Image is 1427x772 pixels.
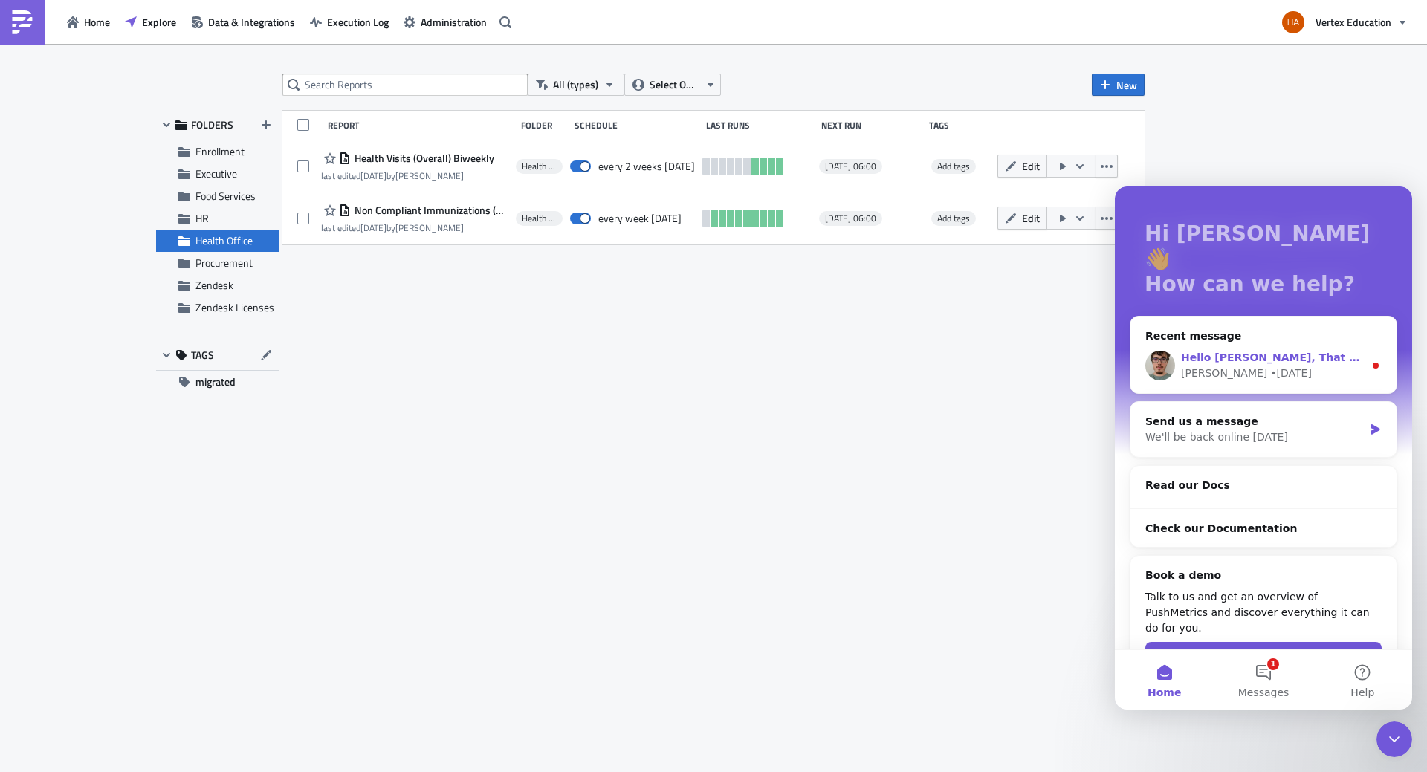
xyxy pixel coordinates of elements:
[321,170,494,181] div: last edited by [PERSON_NAME]
[528,74,624,96] button: All (types)
[825,213,876,224] span: [DATE] 06:00
[351,152,494,165] span: Health Visits (Overall) Biweekly
[360,169,386,183] time: 2025-07-02T22:25:47Z
[59,10,117,33] button: Home
[195,210,209,226] span: HR
[195,299,274,315] span: Zendesk Licenses
[825,160,876,172] span: [DATE] 06:00
[84,14,110,30] span: Home
[650,77,699,93] span: Select Owner
[1022,158,1040,174] span: Edit
[195,143,245,159] span: Enrollment
[195,166,237,181] span: Executive
[598,212,682,225] div: every week on Monday
[321,222,508,233] div: last edited by [PERSON_NAME]
[351,204,508,217] span: Non Compliant Immunizations (Weekly)
[1376,721,1412,757] iframe: Intercom live chat
[997,155,1047,178] button: Edit
[931,211,976,226] span: Add tags
[929,120,991,131] div: Tags
[208,14,295,30] span: Data & Integrations
[1092,74,1145,96] button: New
[360,221,386,235] time: 2025-08-04T18:23:35Z
[997,207,1047,230] button: Edit
[156,371,279,393] button: migrated
[937,159,970,173] span: Add tags
[937,211,970,225] span: Add tags
[624,74,721,96] button: Select Owner
[598,160,695,173] div: every 2 weeks on Monday
[191,118,233,132] span: FOLDERS
[1115,186,1412,710] iframe: Intercom live chat
[521,120,567,131] div: Folder
[1116,77,1137,93] span: New
[1316,14,1391,30] span: Vertex Education
[1022,210,1040,226] span: Edit
[195,277,233,293] span: Zendesk
[706,120,815,131] div: Last Runs
[575,120,698,131] div: Schedule
[328,120,514,131] div: Report
[142,14,176,30] span: Explore
[282,74,528,96] input: Search Reports
[184,10,302,33] button: Data & Integrations
[195,255,253,270] span: Procurement
[10,10,34,34] img: PushMetrics
[1281,10,1306,35] img: Avatar
[195,371,236,393] span: migrated
[522,160,557,172] span: Health Office
[522,213,557,224] span: Health Office
[302,10,396,33] button: Execution Log
[931,159,976,174] span: Add tags
[396,10,494,33] button: Administration
[553,77,598,93] span: All (types)
[191,348,214,362] span: TAGS
[195,233,253,248] span: Health Office
[327,14,389,30] span: Execution Log
[195,188,256,204] span: Food Services
[421,14,487,30] span: Administration
[821,120,922,131] div: Next Run
[117,10,184,33] button: Explore
[1273,6,1416,39] button: Vertex Education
